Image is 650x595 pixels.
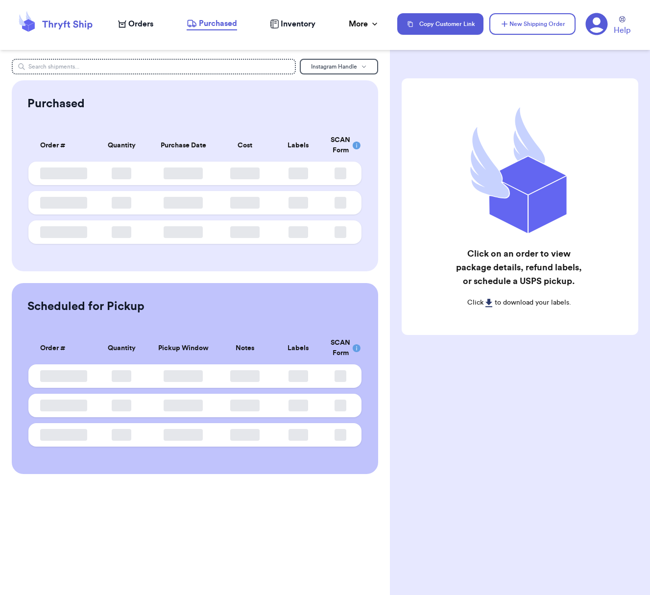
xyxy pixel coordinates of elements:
span: Help [614,24,630,36]
button: New Shipping Order [489,13,576,35]
th: Labels [272,332,325,364]
span: Orders [128,18,153,30]
a: Orders [118,18,153,30]
div: More [349,18,380,30]
h2: Purchased [27,96,85,112]
div: SCAN Form [331,135,350,156]
button: Instagram Handle [300,59,378,74]
a: Purchased [187,18,237,30]
th: Notes [218,332,272,364]
h2: Click on an order to view package details, refund labels, or schedule a USPS pickup. [454,247,585,288]
span: Inventory [281,18,315,30]
th: Labels [272,129,325,162]
th: Pickup Window [148,332,218,364]
button: Copy Customer Link [397,13,483,35]
th: Cost [218,129,272,162]
div: SCAN Form [331,338,350,358]
input: Search shipments... [12,59,296,74]
a: Help [614,16,630,36]
th: Quantity [95,129,148,162]
p: Click to download your labels. [454,298,585,308]
th: Quantity [95,332,148,364]
span: Purchased [199,18,237,29]
th: Order # [28,129,95,162]
h2: Scheduled for Pickup [27,299,144,314]
th: Purchase Date [148,129,218,162]
span: Instagram Handle [311,64,357,70]
a: Inventory [270,18,315,30]
th: Order # [28,332,95,364]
